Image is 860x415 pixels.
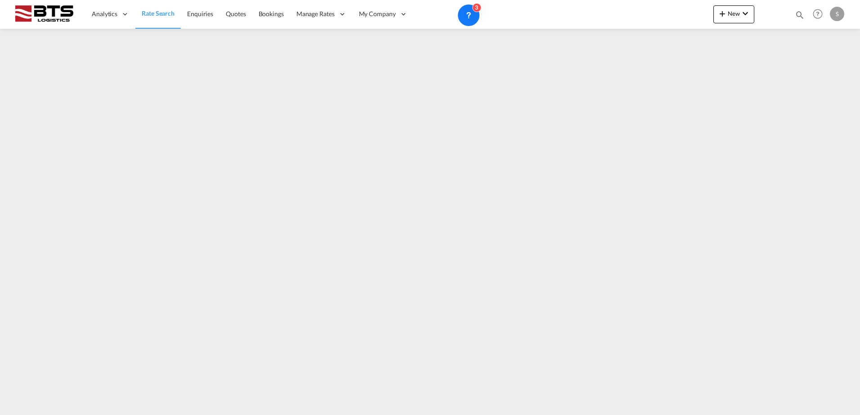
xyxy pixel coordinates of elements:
[259,10,284,18] span: Bookings
[717,10,751,17] span: New
[740,8,751,19] md-icon: icon-chevron-down
[717,8,728,19] md-icon: icon-plus 400-fg
[92,9,117,18] span: Analytics
[713,5,754,23] button: icon-plus 400-fgNewicon-chevron-down
[810,6,825,22] span: Help
[830,7,844,21] div: S
[226,10,246,18] span: Quotes
[359,9,396,18] span: My Company
[142,9,175,17] span: Rate Search
[795,10,805,20] md-icon: icon-magnify
[795,10,805,23] div: icon-magnify
[13,4,74,24] img: cdcc71d0be7811ed9adfbf939d2aa0e8.png
[187,10,213,18] span: Enquiries
[296,9,335,18] span: Manage Rates
[810,6,830,22] div: Help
